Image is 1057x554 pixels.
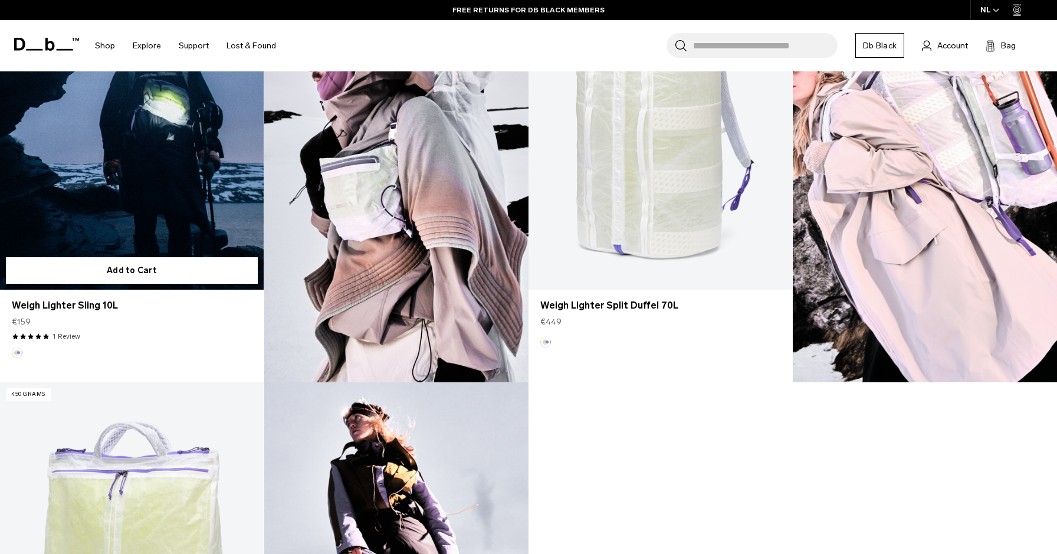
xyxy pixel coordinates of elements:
a: Shop [95,25,115,67]
button: Add to Cart [6,257,258,284]
nav: Main Navigation [86,20,285,71]
a: Weigh Lighter Split Duffel 70L [540,299,780,313]
span: €159 [12,316,31,328]
span: €449 [540,316,562,328]
p: 450 grams [6,388,51,401]
span: Account [937,40,968,52]
a: Support [179,25,209,67]
a: Weigh Lighter Sling 10L [12,299,252,313]
button: Bag [986,38,1016,53]
a: Db Black [855,33,904,58]
button: Aurora [540,337,551,348]
a: Explore [133,25,161,67]
a: Lost & Found [226,25,276,67]
span: Bag [1001,40,1016,52]
a: 1 reviews [52,331,80,342]
button: Aurora [12,348,22,358]
a: Account [922,38,968,53]
a: FREE RETURNS FOR DB BLACK MEMBERS [452,5,605,15]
